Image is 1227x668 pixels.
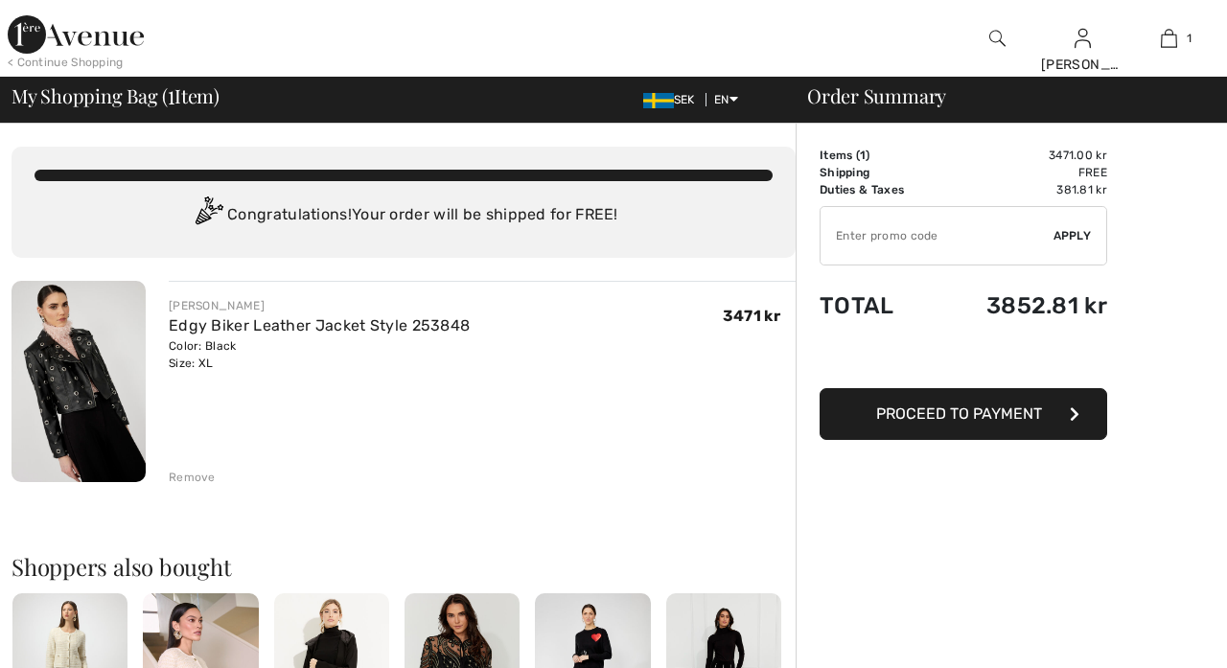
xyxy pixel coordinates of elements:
[12,281,146,482] img: Edgy Biker Leather Jacket Style 253848
[12,86,220,105] span: My Shopping Bag ( Item)
[189,196,227,235] img: Congratulation2.svg
[820,147,938,164] td: Items ( )
[714,93,738,106] span: EN
[723,307,780,325] span: 3471 kr
[169,469,216,486] div: Remove
[168,81,174,106] span: 1
[938,181,1107,198] td: 381.81 kr
[1075,27,1091,50] img: My Info
[1187,30,1192,47] span: 1
[8,54,124,71] div: < Continue Shopping
[876,404,1042,423] span: Proceed to Payment
[1041,55,1125,75] div: [PERSON_NAME]
[989,27,1006,50] img: search the website
[820,388,1107,440] button: Proceed to Payment
[860,149,866,162] span: 1
[938,147,1107,164] td: 3471.00 kr
[1053,227,1092,244] span: Apply
[820,164,938,181] td: Shipping
[820,338,1107,381] iframe: PayPal
[1075,29,1091,47] a: Sign In
[1126,27,1211,50] a: 1
[169,297,470,314] div: [PERSON_NAME]
[12,555,796,578] h2: Shoppers also bought
[821,207,1053,265] input: Promo code
[820,181,938,198] td: Duties & Taxes
[169,337,470,372] div: Color: Black Size: XL
[8,15,144,54] img: 1ère Avenue
[784,86,1215,105] div: Order Summary
[938,164,1107,181] td: Free
[1161,27,1177,50] img: My Bag
[35,196,773,235] div: Congratulations! Your order will be shipped for FREE!
[938,273,1107,338] td: 3852.81 kr
[169,316,470,334] a: Edgy Biker Leather Jacket Style 253848
[820,273,938,338] td: Total
[643,93,674,108] img: Swedish Frona
[643,93,703,106] span: SEK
